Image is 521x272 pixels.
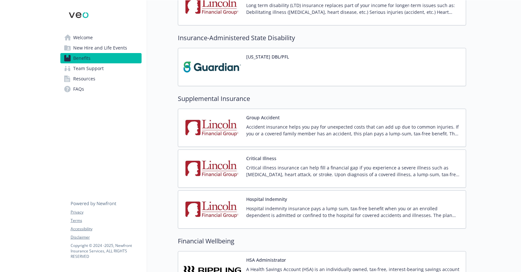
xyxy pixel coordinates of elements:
img: Guardian carrier logo [183,53,241,81]
p: Copyright © 2024 - 2025 , Newfront Insurance Services, ALL RIGHTS RESERVED [71,243,141,259]
span: Welcome [73,32,93,43]
a: Benefits [60,53,142,63]
span: New Hire and Life Events [73,43,127,53]
span: Benefits [73,53,91,63]
img: Lincoln Financial Group carrier logo [183,114,241,141]
a: Team Support [60,63,142,74]
span: Team Support [73,63,104,74]
h2: Insurance-Administered State Disability [178,33,466,43]
a: Accessibility [71,226,141,232]
button: [US_STATE] DBL/PFL [246,53,289,60]
a: New Hire and Life Events [60,43,142,53]
span: FAQs [73,84,84,94]
h2: Financial Wellbeing [178,236,466,246]
button: HSA Administrator [246,257,286,263]
a: Disclaimer [71,234,141,240]
p: Accident insurance helps you pay for unexpected costs that can add up due to common injuries. If ... [246,123,461,137]
a: Welcome [60,32,142,43]
button: Hospital Indemnity [246,196,287,203]
a: Privacy [71,209,141,215]
h2: Supplemental Insurance [178,94,466,104]
img: Lincoln Financial Group carrier logo [183,196,241,223]
p: Long term disability (LTD) insurance replaces part of your income for longer-term issues such as:... [246,2,461,15]
a: FAQs [60,84,142,94]
span: Resources [73,74,95,84]
button: Group Accident [246,114,280,121]
button: Critical Illness [246,155,276,162]
a: Resources [60,74,142,84]
p: Hospital indemnity insurance pays a lump sum, tax-free benefit when you or an enrolled dependent ... [246,205,461,219]
img: Lincoln Financial Group carrier logo [183,155,241,182]
a: Terms [71,218,141,223]
p: Critical illness insurance can help fill a financial gap if you experience a severe illness such ... [246,164,461,178]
